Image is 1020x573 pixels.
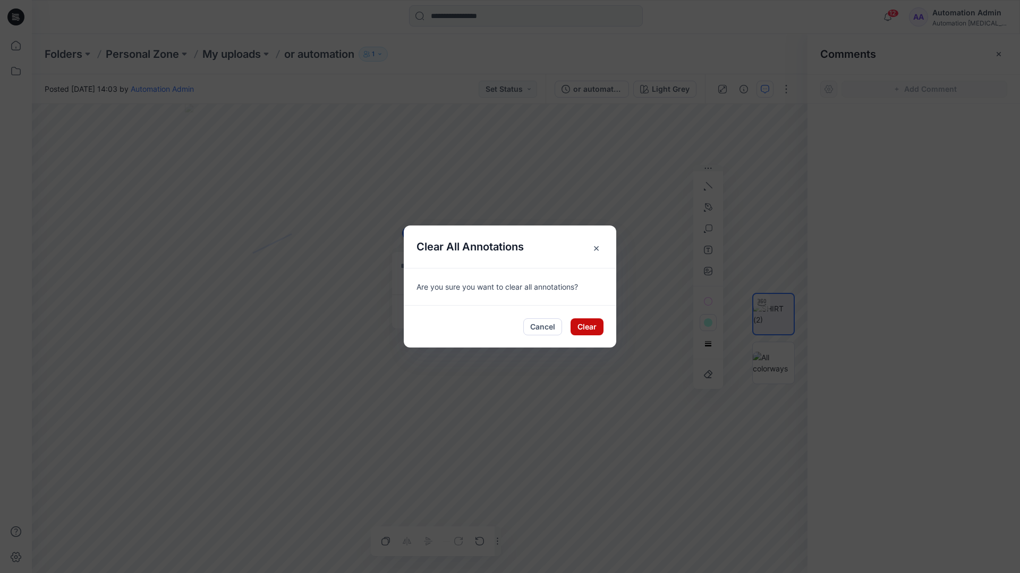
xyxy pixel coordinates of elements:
h5: Clear All Annotations [404,225,537,268]
button: Close [574,225,616,268]
button: Clear [571,318,603,335]
span: × [586,238,606,257]
button: Cancel [523,318,562,335]
div: Are you sure you want to clear all annotations? [404,268,616,305]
